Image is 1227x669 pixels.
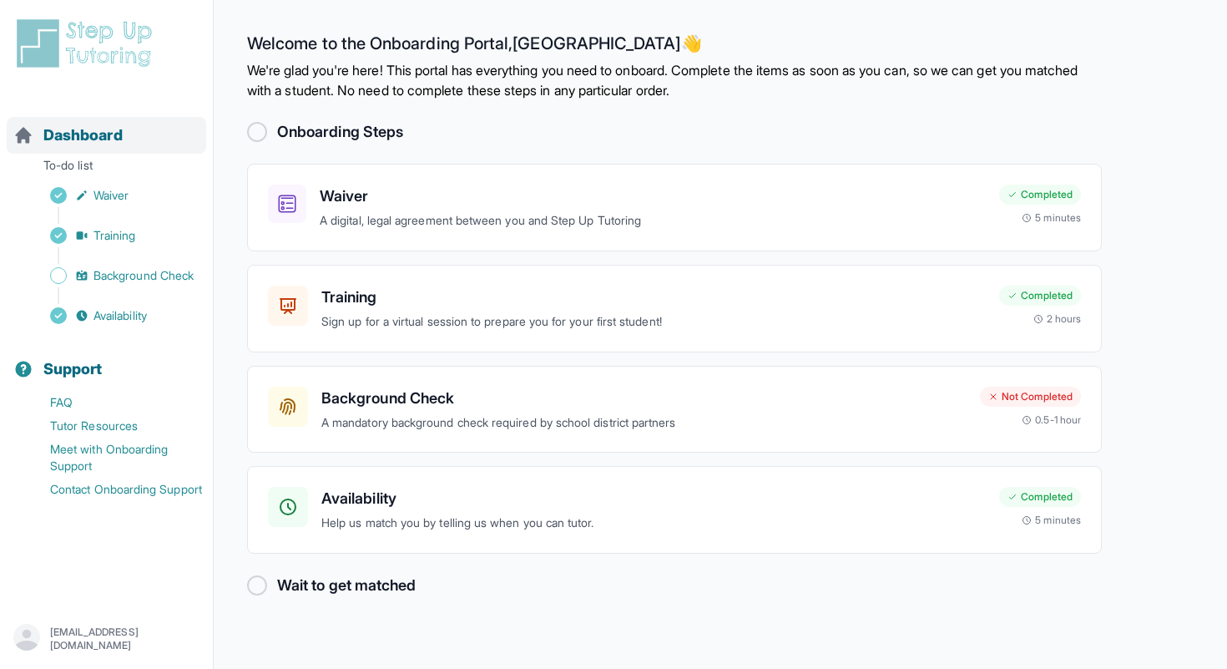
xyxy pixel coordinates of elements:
a: Waiver [13,184,213,207]
h3: Waiver [320,185,986,208]
span: Background Check [93,267,194,284]
div: 5 minutes [1022,211,1081,225]
div: 2 hours [1033,312,1082,326]
p: [EMAIL_ADDRESS][DOMAIN_NAME] [50,626,199,652]
div: Completed [999,185,1081,205]
button: Support [7,331,206,388]
h3: Training [321,286,986,309]
span: Dashboard [43,124,123,147]
div: Completed [999,487,1081,507]
p: We're glad you're here! This portal has everything you need to onboard. Complete the items as soo... [247,60,1102,100]
p: Help us match you by telling us when you can tutor. [321,514,986,533]
h3: Availability [321,487,986,510]
div: 0.5-1 hour [1022,413,1081,427]
p: Sign up for a virtual session to prepare you for your first student! [321,312,986,332]
div: 5 minutes [1022,514,1081,527]
a: Background Check [13,264,213,287]
a: Availability [13,304,213,327]
span: Support [43,357,103,381]
a: Background CheckA mandatory background check required by school district partnersNot Completed0.5... [247,366,1102,454]
a: Meet with Onboarding Support [13,438,213,478]
p: A mandatory background check required by school district partners [321,413,967,433]
a: Contact Onboarding Support [13,478,213,501]
h2: Welcome to the Onboarding Portal, [GEOGRAPHIC_DATA] 👋 [247,33,1102,60]
div: Completed [999,286,1081,306]
a: Tutor Resources [13,414,213,438]
span: Training [93,227,136,244]
button: [EMAIL_ADDRESS][DOMAIN_NAME] [13,624,199,654]
a: TrainingSign up for a virtual session to prepare you for your first student!Completed2 hours [247,265,1102,352]
img: logo [13,17,162,70]
p: To-do list [7,157,206,180]
a: WaiverA digital, legal agreement between you and Step Up TutoringCompleted5 minutes [247,164,1102,251]
div: Not Completed [980,387,1081,407]
a: Dashboard [13,124,123,147]
h2: Onboarding Steps [277,120,403,144]
span: Waiver [93,187,129,204]
a: AvailabilityHelp us match you by telling us when you can tutor.Completed5 minutes [247,466,1102,554]
p: A digital, legal agreement between you and Step Up Tutoring [320,211,986,231]
button: Dashboard [7,97,206,154]
h2: Wait to get matched [277,574,416,597]
a: FAQ [13,391,213,414]
span: Availability [93,307,147,324]
a: Training [13,224,213,247]
h3: Background Check [321,387,967,410]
